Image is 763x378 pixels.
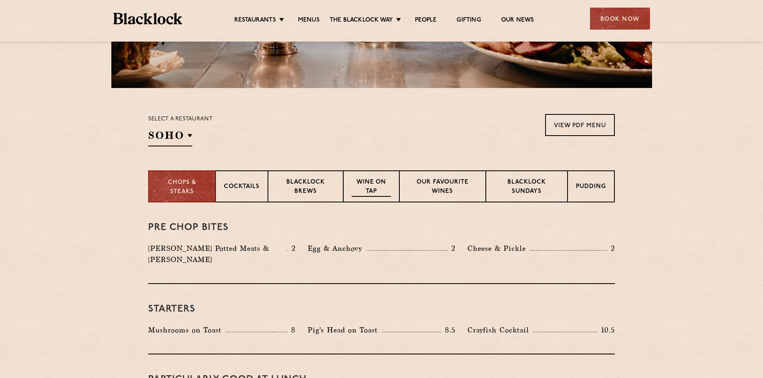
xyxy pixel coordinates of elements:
[148,128,192,146] h2: SOHO
[308,243,366,254] p: Egg & Anchovy
[157,178,207,196] p: Chops & Steaks
[494,178,559,197] p: Blacklock Sundays
[148,243,287,265] p: [PERSON_NAME] Potted Meats & [PERSON_NAME]
[288,243,296,254] p: 2
[441,325,455,335] p: 8.5
[352,178,391,197] p: Wine on Tap
[545,114,615,136] a: View PDF Menu
[234,16,276,25] a: Restaurants
[148,324,225,336] p: Mushrooms on Toast
[597,325,615,335] p: 10.5
[276,178,335,197] p: Blacklock Brews
[148,222,615,233] h3: Pre Chop Bites
[467,243,530,254] p: Cheese & Pickle
[447,243,455,254] p: 2
[330,16,393,25] a: The Blacklock Way
[148,304,615,314] h3: Starters
[457,16,481,25] a: Gifting
[467,324,533,336] p: Crayfish Cocktail
[308,324,382,336] p: Pig's Head on Toast
[501,16,534,25] a: Our News
[590,8,650,30] div: Book Now
[576,182,606,192] p: Pudding
[113,13,183,24] img: BL_Textured_Logo-footer-cropped.svg
[224,182,260,192] p: Cocktails
[415,16,437,25] a: People
[408,178,477,197] p: Our favourite wines
[607,243,615,254] p: 2
[298,16,320,25] a: Menus
[148,114,213,124] p: Select a restaurant
[287,325,296,335] p: 8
